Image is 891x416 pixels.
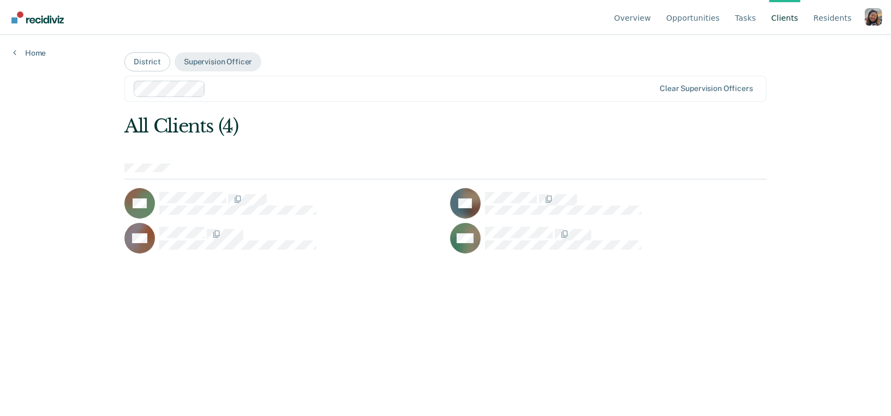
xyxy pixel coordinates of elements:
[13,48,46,58] a: Home
[865,8,882,26] button: Profile dropdown button
[660,84,752,93] div: Clear supervision officers
[11,11,64,23] img: Recidiviz
[175,52,261,71] button: Supervision Officer
[124,52,170,71] button: District
[124,115,638,137] div: All Clients (4)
